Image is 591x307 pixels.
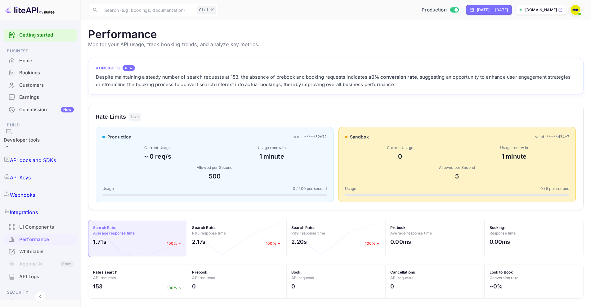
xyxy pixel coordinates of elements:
[266,241,281,246] p: 100%
[390,225,405,230] strong: Prebook
[4,169,77,186] a: API Keys
[4,129,40,152] div: Developer tools
[291,282,295,291] h2: 0
[4,246,77,258] div: Whitelabel
[490,238,510,246] h2: 0.00ms
[291,238,307,246] h2: 2.20s
[365,241,381,246] p: 100%
[4,289,77,296] span: Security
[93,275,116,280] span: API requests
[4,55,77,67] div: Home
[350,134,369,140] span: sandbox
[10,174,31,181] p: API Keys
[4,221,77,233] div: UI Components
[4,29,77,42] div: Getting started
[4,234,77,245] a: Performance
[4,67,77,78] a: Bookings
[490,275,518,280] span: Conversion rate
[96,65,120,71] h4: AI Insights
[192,270,207,274] strong: Prebook
[19,248,74,255] div: Whitelabel
[19,236,74,243] div: Performance
[525,7,557,13] p: [DOMAIN_NAME]
[19,224,74,231] div: UI Components
[93,270,117,274] strong: Rates search
[129,113,141,121] div: Live
[4,79,77,91] a: Customers
[4,186,77,204] div: Webhooks
[4,234,77,246] div: Performance
[4,104,77,116] div: CommissionNew
[19,32,74,39] a: Getting started
[422,7,447,14] span: Production
[4,246,77,257] a: Whitelabel
[4,91,77,103] a: Earnings
[102,152,213,161] div: ~ 0 req/s
[19,273,74,280] div: API Logs
[107,134,132,140] span: production
[10,191,35,199] p: Webhooks
[459,152,569,161] div: 1 minute
[4,122,77,129] span: Build
[291,225,316,230] strong: Search Rates
[4,67,77,79] div: Bookings
[490,225,507,230] strong: Bookings
[93,238,106,246] h2: 1.71s
[477,7,508,13] div: [DATE] — [DATE]
[291,275,314,280] span: API requests
[490,282,503,291] h2: ~0%
[192,225,217,230] strong: Search Rates
[5,5,55,15] img: LiteAPI logo
[123,65,135,71] div: NEW
[371,74,417,80] strong: 0% conversion rate
[4,48,77,55] span: Business
[419,7,461,14] div: Switch to Sandbox mode
[19,298,74,305] div: Team management
[19,82,74,89] div: Customers
[4,204,77,221] a: Integrations
[192,238,205,246] h2: 2.17s
[192,275,215,280] span: API requests
[490,231,516,235] span: Response time
[93,225,118,230] strong: Search Rates
[4,151,77,169] a: API docs and SDKs
[345,145,455,151] div: Current Usage
[540,186,569,191] span: 0 / 5 per second
[390,238,411,246] h2: 0.00ms
[390,270,415,274] strong: Cancellations
[390,282,394,291] h2: 0
[197,6,216,14] div: Ctrl+K
[35,291,46,302] button: Collapse navigation
[390,231,432,235] span: Average response time
[101,4,194,16] input: Search (e.g. bookings, documentation)
[459,145,569,151] div: Usage renew in
[217,152,327,161] div: 1 minute
[192,231,226,235] span: P95 response time
[571,5,580,15] img: Michael Vogt
[88,41,584,48] p: Monitor your API usage, track booking trends, and analyze key metrics.
[291,270,301,274] strong: Book
[4,271,77,282] a: API Logs
[61,107,74,112] div: New
[88,28,584,41] h1: Performance
[293,186,327,191] span: 0 / 500 per second
[167,285,182,291] p: 100%
[4,137,40,144] div: Developer tools
[167,241,182,246] p: 100%
[19,94,74,101] div: Earnings
[96,73,576,88] div: Despite maintaining a steady number of search requests at 153, the absence of prebook and booking...
[19,106,74,113] div: Commission
[345,172,570,181] div: 5
[102,172,327,181] div: 500
[10,208,38,216] p: Integrations
[96,112,126,121] h3: Rate Limits
[390,275,413,280] span: API requests
[102,145,213,151] div: Current Usage
[93,282,102,291] h2: 153
[192,282,196,291] h2: 0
